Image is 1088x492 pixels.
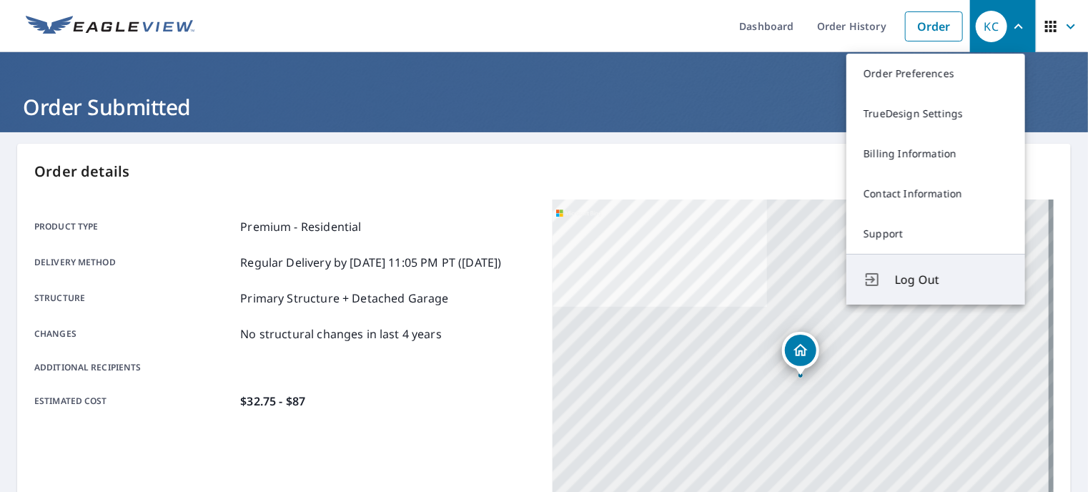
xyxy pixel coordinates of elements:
p: Delivery method [34,254,234,271]
a: Contact Information [846,174,1025,214]
p: Premium - Residential [240,218,361,235]
h1: Order Submitted [17,92,1071,122]
p: No structural changes in last 4 years [240,325,442,343]
div: KC [976,11,1007,42]
p: Estimated cost [34,393,234,410]
button: Log Out [846,254,1025,305]
a: Support [846,214,1025,254]
p: Product type [34,218,234,235]
img: EV Logo [26,16,194,37]
p: Additional recipients [34,361,234,374]
div: Dropped pin, building 1, Residential property, 1512 Mary St Billings, MT 59105 [782,332,819,376]
span: Log Out [895,271,1008,288]
p: Regular Delivery by [DATE] 11:05 PM PT ([DATE]) [240,254,501,271]
a: Order [905,11,963,41]
a: Order Preferences [846,54,1025,94]
a: TrueDesign Settings [846,94,1025,134]
p: Structure [34,290,234,307]
p: $32.75 - $87 [240,393,305,410]
p: Order details [34,161,1054,182]
p: Primary Structure + Detached Garage [240,290,448,307]
a: Billing Information [846,134,1025,174]
p: Changes [34,325,234,343]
